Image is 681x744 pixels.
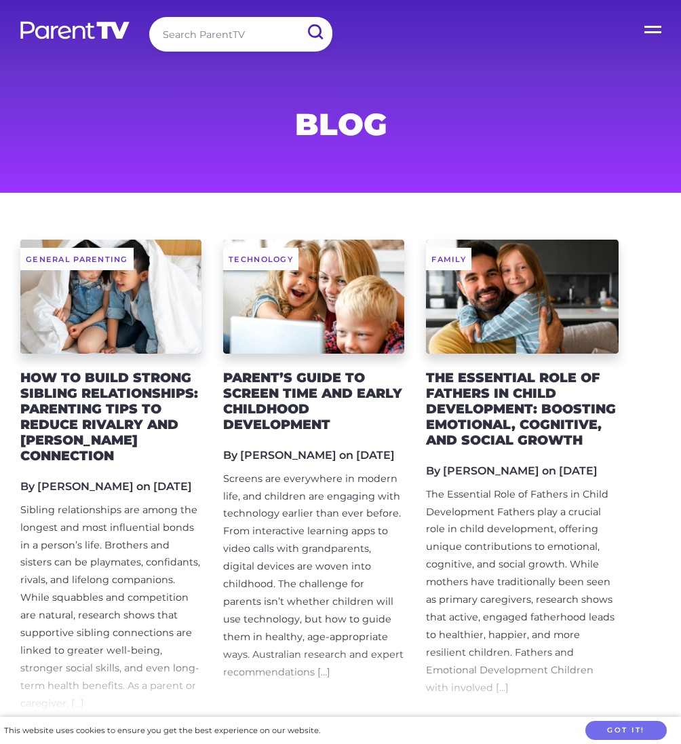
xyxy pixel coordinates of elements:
div: This website uses cookies to ensure you get the best experience on our website. [4,724,320,738]
a: Technology Parent’s Guide to Screen Time and Early Childhood Development By [PERSON_NAME] on [DAT... [223,240,404,713]
span: Family [426,248,471,270]
input: Search ParentTV [149,17,332,52]
button: Got it! [585,721,667,741]
h2: Parent’s Guide to Screen Time and Early Childhood Development [223,370,404,432]
h2: How to Build Strong Sibling Relationships: Parenting Tips to Reduce Rivalry and [PERSON_NAME] Con... [20,370,201,464]
span: Technology [223,248,298,270]
img: parenttv-logo-white.4c85aaf.svg [19,20,131,40]
h5: By [PERSON_NAME] on [DATE] [223,449,404,462]
h5: By [PERSON_NAME] on [DATE] [426,464,618,477]
span: General Parenting [20,248,134,270]
div: Sibling relationships are among the longest and most influential bonds in a person’s life. Brothe... [20,502,201,713]
div: Screens are everywhere in modern life, and children are engaging with technology earlier than eve... [223,470,404,682]
div: The Essential Role of Fathers in Child Development Fathers play a crucial role in child developme... [426,486,618,697]
h2: The Essential Role of Fathers in Child Development: Boosting Emotional, Cognitive, and Social Growth [426,370,618,448]
h1: Blog [20,111,661,138]
input: Submit [297,17,332,48]
a: Family The Essential Role of Fathers in Child Development: Boosting Emotional, Cognitive, and Soc... [426,240,618,713]
a: General Parenting How to Build Strong Sibling Relationships: Parenting Tips to Reduce Rivalry and... [20,240,201,713]
h5: By [PERSON_NAME] on [DATE] [20,480,201,493]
